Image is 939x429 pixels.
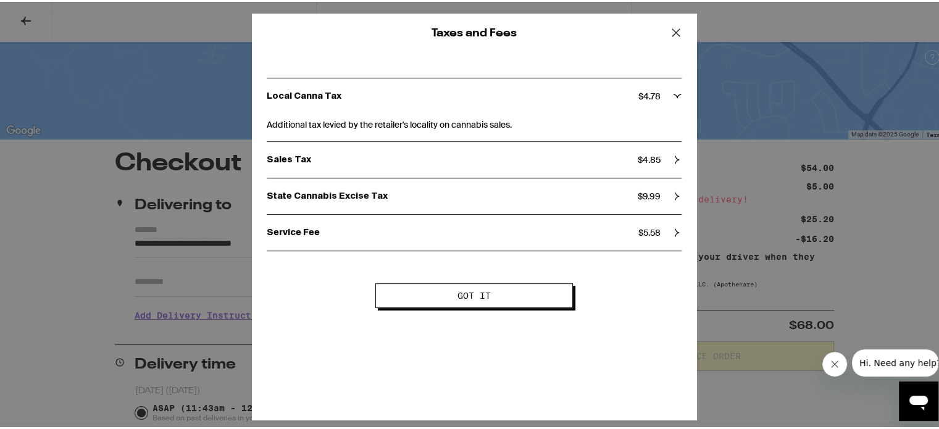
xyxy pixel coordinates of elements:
[638,152,661,164] span: $ 4.85
[899,380,938,419] iframe: Button to launch messaging window
[638,89,661,100] span: $ 4.78
[267,112,682,130] span: Additional tax levied by the retailer's locality on cannabis sales.
[267,89,638,100] p: Local Canna Tax
[291,26,657,37] h2: Taxes and Fees
[7,9,89,19] span: Hi. Need any help?
[457,289,491,298] span: Got it
[852,348,938,375] iframe: Message from company
[267,152,638,164] p: Sales Tax
[638,189,661,200] span: $ 9.99
[638,225,661,236] span: $ 5.58
[267,189,638,200] p: State Cannabis Excise Tax
[822,350,847,375] iframe: Close message
[267,225,638,236] p: Service Fee
[375,281,573,306] button: Got it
